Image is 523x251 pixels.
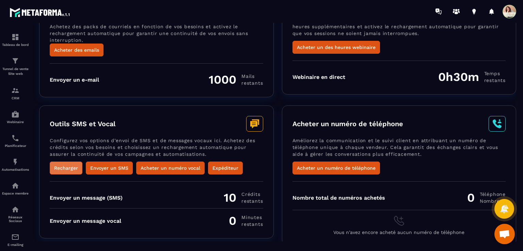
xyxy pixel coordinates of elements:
[2,153,29,177] a: automationsautomationsAutomatisations
[11,57,19,65] img: formation
[292,137,506,162] p: Améliorez la communication et le suivi client en attribuant un numéro de téléphone unique à chaqu...
[2,52,29,81] a: formationformationTunnel de vente Site web
[2,28,29,52] a: formationformationTableau de bord
[2,67,29,76] p: Tunnel de vente Site web
[484,70,506,77] span: Temps
[333,230,464,235] span: Vous n'avez encore acheté aucun numéro de téléphone
[292,162,380,174] button: Acheter un numéro de téléphone
[241,73,263,80] span: Mails
[50,137,263,162] p: Configurez vos options d’envoi de SMS et de messages vocaux ici. Achetez des crédits selon vos be...
[209,72,263,87] div: 1000
[241,221,263,228] span: restants
[2,144,29,148] p: Planificateur
[11,182,19,190] img: automations
[484,77,506,84] span: restants
[229,214,263,228] div: 0
[292,41,380,54] button: Acheter un des heures webinaire
[292,74,345,80] div: Webinaire en direct
[292,16,506,41] p: Gérez vos crédits de webinaire pour vos présentations en direct. Achetez des heures supplémentair...
[241,198,263,204] span: restants
[241,191,263,198] span: Crédits
[11,158,19,166] img: automations
[2,105,29,129] a: automationsautomationsWebinaire
[2,81,29,105] a: formationformationCRM
[480,198,506,204] span: Nombre
[11,110,19,118] img: automations
[2,177,29,200] a: automationsautomationsEspace membre
[11,233,19,241] img: email
[11,205,19,214] img: social-network
[438,70,506,84] div: 0h30m
[2,191,29,195] p: Espace membre
[11,134,19,142] img: scheduler
[241,80,263,86] span: restants
[2,96,29,100] p: CRM
[50,120,115,128] h3: Outils SMS et Vocal
[10,6,71,18] img: logo
[208,162,243,174] button: Expéditeur
[2,129,29,153] a: schedulerschedulerPlanificateur
[2,120,29,124] p: Webinaire
[86,162,133,174] button: Envoyer un SMS
[2,243,29,247] p: E-mailing
[224,190,263,205] div: 10
[11,86,19,95] img: formation
[50,16,263,44] p: Gérez vos crédits d’envoi pour vos campagnes et automatisations e-mail. Achetez des packs de cour...
[467,190,506,205] div: 0
[2,168,29,171] p: Automatisations
[136,162,205,174] button: Acheter un numéro vocal
[2,43,29,47] p: Tableau de bord
[292,120,403,128] h3: Acheter un numéro de téléphone
[292,195,385,201] div: Nombre total de numéros achetés
[494,224,515,244] a: Ouvrir le chat
[2,215,29,223] p: Réseaux Sociaux
[50,218,121,224] div: Envoyer un message vocal
[50,44,104,56] button: Acheter des emails
[2,200,29,228] a: social-networksocial-networkRéseaux Sociaux
[480,191,506,198] span: Téléphone
[11,33,19,41] img: formation
[50,195,123,201] div: Envoyer un message (SMS)
[50,162,82,174] button: Recharger
[241,214,263,221] span: minutes
[50,77,99,83] div: Envoyer un e-mail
